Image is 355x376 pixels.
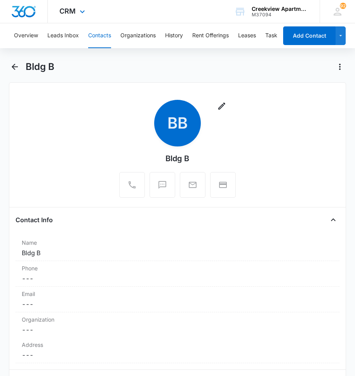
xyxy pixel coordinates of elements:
button: Overview [14,23,38,48]
div: Bldg B [165,153,189,164]
dd: Bldg B [22,248,333,258]
button: Back [9,61,21,73]
div: account id [252,12,308,17]
span: 92 [340,3,346,9]
button: Leases [238,23,256,48]
div: Phone--- [16,261,339,287]
span: CRM [59,7,76,15]
button: Tasks [265,23,280,48]
label: Email [22,290,333,298]
button: Leads Inbox [47,23,79,48]
button: History [165,23,183,48]
div: notifications count [340,3,346,9]
label: Address [22,341,333,349]
button: Organizations [120,23,156,48]
dd: --- [22,299,333,309]
button: Close [327,214,339,226]
div: NameBldg B [16,235,339,261]
button: Rent Offerings [192,23,229,48]
h1: Bldg B [26,61,54,73]
button: Add Contact [283,26,336,45]
div: Address--- [16,338,339,363]
dd: --- [22,350,333,360]
label: Name [22,238,333,247]
label: Phone [22,264,333,272]
div: Organization--- [16,312,339,338]
button: Contacts [88,23,111,48]
label: Organization [22,315,333,324]
dd: --- [22,325,333,334]
h4: Contact Info [16,215,53,225]
span: BB [154,100,201,146]
div: Email--- [16,287,339,312]
dd: --- [22,274,333,283]
button: Actions [334,61,346,73]
div: account name [252,6,308,12]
